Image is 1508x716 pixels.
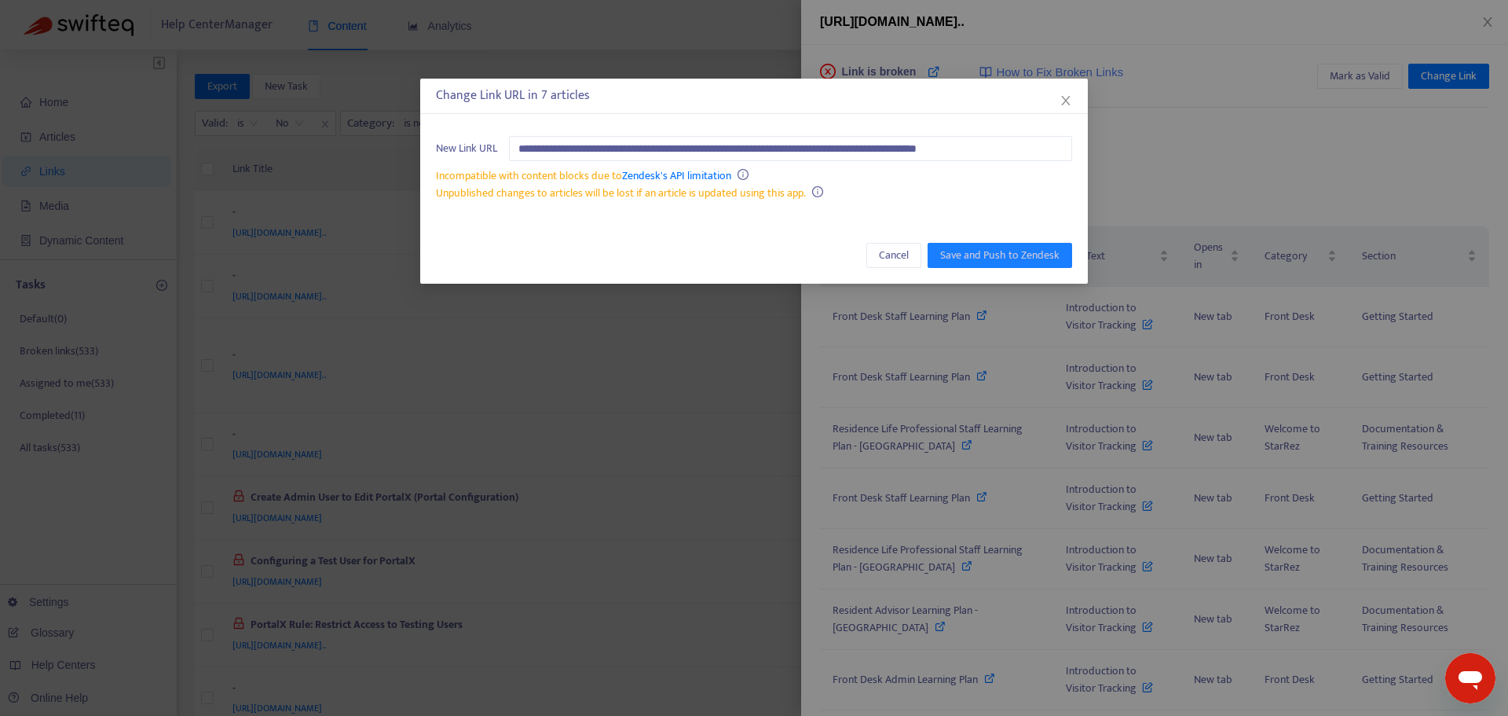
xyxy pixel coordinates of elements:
[436,184,806,202] span: Unpublished changes to articles will be lost if an article is updated using this app.
[436,140,497,157] span: New Link URL
[622,167,731,185] a: Zendesk's API limitation
[738,169,749,180] span: info-circle
[1445,653,1495,703] iframe: Button to launch messaging window
[436,167,731,185] span: Incompatible with content blocks due to
[879,247,909,264] span: Cancel
[928,243,1072,268] button: Save and Push to Zendesk
[812,186,823,197] span: info-circle
[436,86,1072,105] div: Change Link URL in 7 articles
[1057,92,1074,109] button: Close
[1060,94,1072,107] span: close
[866,243,921,268] button: Cancel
